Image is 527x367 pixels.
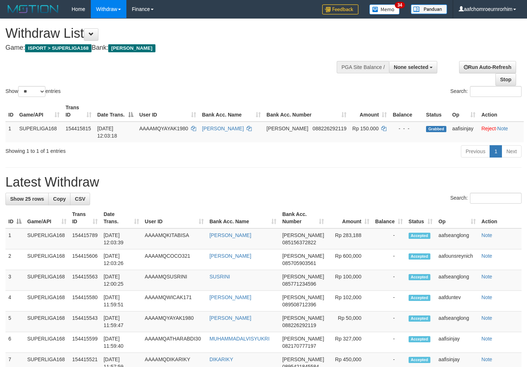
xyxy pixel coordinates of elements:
span: [PERSON_NAME] [282,315,324,321]
td: Rp 100,000 [327,270,372,291]
span: Accepted [409,233,430,239]
span: [PERSON_NAME] [108,44,155,52]
a: Note [482,315,492,321]
th: Balance [390,101,423,122]
td: 6 [5,332,24,353]
td: SUPERLIGA168 [24,270,69,291]
a: Previous [461,145,490,158]
th: Bank Acc. Number: activate to sort column ascending [279,208,327,228]
th: Status: activate to sort column ascending [406,208,436,228]
td: SUPERLIGA168 [24,249,69,270]
td: · [478,122,524,142]
td: aafounsreynich [435,249,478,270]
td: [DATE] 12:00:25 [101,270,142,291]
a: 1 [490,145,502,158]
th: User ID: activate to sort column ascending [136,101,199,122]
td: [DATE] 12:03:26 [101,249,142,270]
td: - [372,311,406,332]
th: Game/API: activate to sort column ascending [16,101,62,122]
span: Accepted [409,274,430,280]
span: [DATE] 12:03:18 [97,126,117,139]
td: 154415543 [69,311,101,332]
th: Bank Acc. Name: activate to sort column ascending [199,101,264,122]
td: 4 [5,291,24,311]
td: - [372,249,406,270]
span: Grabbed [426,126,446,132]
span: Rp 150.000 [352,126,378,131]
div: Showing 1 to 1 of 1 entries [5,144,214,155]
td: aafseanglong [435,228,478,249]
td: - [372,228,406,249]
td: [DATE] 11:59:47 [101,311,142,332]
span: Accepted [409,336,430,342]
img: MOTION_logo.png [5,4,61,15]
label: Show entries [5,86,61,97]
td: SUPERLIGA168 [24,311,69,332]
a: [PERSON_NAME] [210,294,251,300]
td: AAAAMQKITABISA [142,228,207,249]
span: Copy 085156372822 to clipboard [282,240,316,245]
img: Button%20Memo.svg [369,4,400,15]
th: ID [5,101,16,122]
td: AAAAMQSUSRINI [142,270,207,291]
span: Copy 089508712396 to clipboard [282,302,316,307]
a: Run Auto-Refresh [459,61,516,73]
div: - - - [393,125,420,132]
th: Trans ID: activate to sort column ascending [69,208,101,228]
td: aafisinjay [449,122,478,142]
td: 154415563 [69,270,101,291]
a: Show 25 rows [5,193,49,205]
span: [PERSON_NAME] [282,356,324,362]
td: 5 [5,311,24,332]
h1: Withdraw List [5,26,344,41]
td: SUPERLIGA168 [24,228,69,249]
a: Note [482,336,492,342]
th: Amount: activate to sort column ascending [349,101,390,122]
td: 1 [5,228,24,249]
span: Accepted [409,357,430,363]
a: Stop [495,73,516,86]
td: 154415606 [69,249,101,270]
th: Game/API: activate to sort column ascending [24,208,69,228]
span: [PERSON_NAME] [282,253,324,259]
a: Note [482,253,492,259]
a: Next [502,145,522,158]
td: Rp 600,000 [327,249,372,270]
th: Balance: activate to sort column ascending [372,208,406,228]
td: 1 [5,122,16,142]
a: Note [482,232,492,238]
a: [PERSON_NAME] [202,126,244,131]
td: [DATE] 11:59:40 [101,332,142,353]
a: SUSRINI [210,274,230,280]
h1: Latest Withdraw [5,175,522,189]
td: 154415789 [69,228,101,249]
td: SUPERLIGA168 [16,122,62,142]
span: Show 25 rows [10,196,44,202]
th: Status [423,101,449,122]
td: 2 [5,249,24,270]
th: Action [478,101,524,122]
th: Bank Acc. Name: activate to sort column ascending [207,208,280,228]
a: Note [482,294,492,300]
td: Rp 283,188 [327,228,372,249]
td: AAAAMQYAYAK1980 [142,311,207,332]
a: Reject [481,126,496,131]
th: Amount: activate to sort column ascending [327,208,372,228]
td: aafisinjay [435,332,478,353]
span: Copy 085705903561 to clipboard [282,260,316,266]
span: Copy 085771234596 to clipboard [282,281,316,287]
td: AAAAMQWICAK171 [142,291,207,311]
a: DIKARIKY [210,356,233,362]
span: [PERSON_NAME] [282,232,324,238]
th: Date Trans.: activate to sort column descending [94,101,137,122]
img: Feedback.jpg [322,4,358,15]
a: [PERSON_NAME] [210,253,251,259]
td: 154415580 [69,291,101,311]
span: [PERSON_NAME] [282,294,324,300]
th: Action [479,208,522,228]
span: Copy 082170777197 to clipboard [282,343,316,349]
td: [DATE] 12:03:39 [101,228,142,249]
span: [PERSON_NAME] [282,274,324,280]
label: Search: [450,193,522,204]
span: Copy 088226292119 to clipboard [313,126,346,131]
